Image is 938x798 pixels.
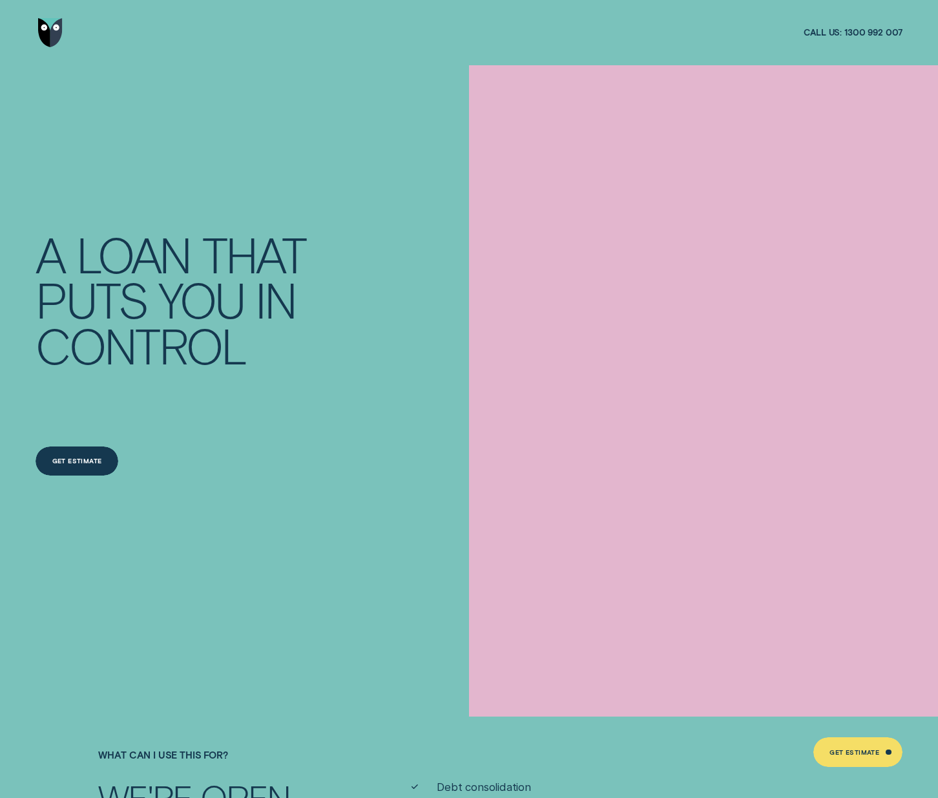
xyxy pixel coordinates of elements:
[38,18,63,47] img: Wisr
[36,231,318,368] h4: A LOAN THAT PUTS YOU IN CONTROL
[93,750,344,761] div: What can I use this for?
[844,27,902,39] span: 1300 992 007
[813,737,902,766] a: Get Estimate
[36,446,118,476] a: Get Estimate
[804,27,902,39] a: Call us:1300 992 007
[804,27,842,39] span: Call us:
[437,780,531,795] span: Debt consolidation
